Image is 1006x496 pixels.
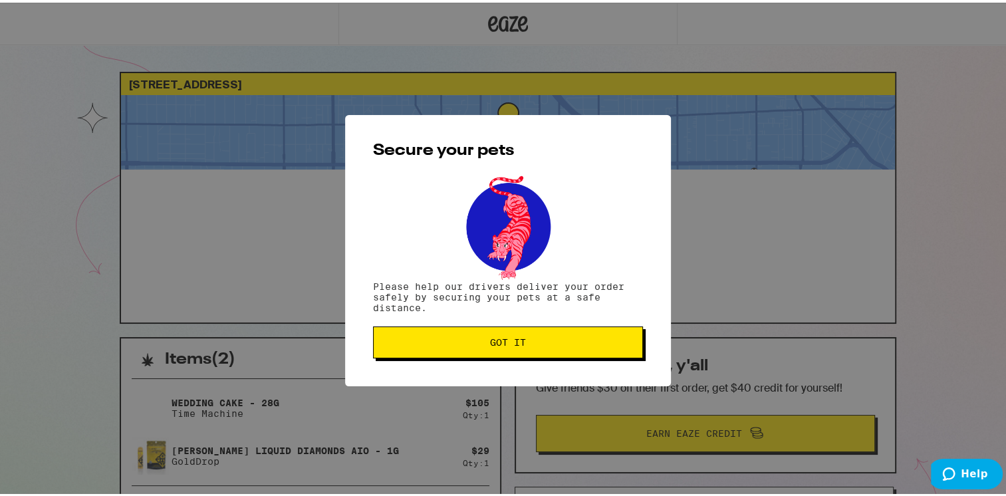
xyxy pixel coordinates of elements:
[373,140,643,156] h2: Secure your pets
[490,335,526,344] span: Got it
[931,456,1003,489] iframe: Opens a widget where you can find more information
[373,279,643,310] p: Please help our drivers deliver your order safely by securing your pets at a safe distance.
[453,170,563,279] img: pets
[373,324,643,356] button: Got it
